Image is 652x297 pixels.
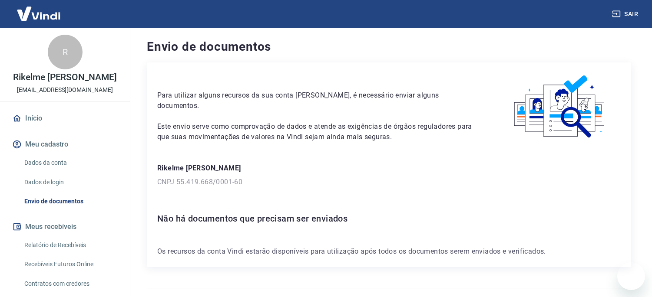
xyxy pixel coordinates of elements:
p: CNPJ 55.419.668/0001-60 [157,177,621,187]
p: Para utilizar alguns recursos da sua conta [PERSON_NAME], é necessário enviar alguns documentos. [157,90,479,111]
p: Este envio serve como comprovação de dados e atende as exigências de órgãos reguladores para que ... [157,121,479,142]
p: Os recursos da conta Vindi estarão disponíveis para utilização após todos os documentos serem env... [157,246,621,257]
a: Relatório de Recebíveis [21,236,119,254]
button: Meus recebíveis [10,217,119,236]
a: Dados de login [21,173,119,191]
img: waiting_documents.41d9841a9773e5fdf392cede4d13b617.svg [500,73,621,141]
a: Contratos com credores [21,275,119,293]
p: [EMAIL_ADDRESS][DOMAIN_NAME] [17,85,113,95]
button: Meu cadastro [10,135,119,154]
a: Recebíveis Futuros Online [21,255,119,273]
p: Rikelme [PERSON_NAME] [13,73,117,82]
h4: Envio de documentos [147,38,631,55]
iframe: Botão para abrir a janela de mensagens, conversa em andamento [617,262,645,290]
a: Início [10,109,119,128]
a: Dados da conta [21,154,119,172]
button: Sair [610,6,642,22]
a: Envio de documentos [21,193,119,210]
img: Vindi [10,0,67,27]
h6: Não há documentos que precisam ser enviados [157,212,621,225]
div: R [48,35,83,69]
p: Rikelme [PERSON_NAME] [157,163,621,173]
